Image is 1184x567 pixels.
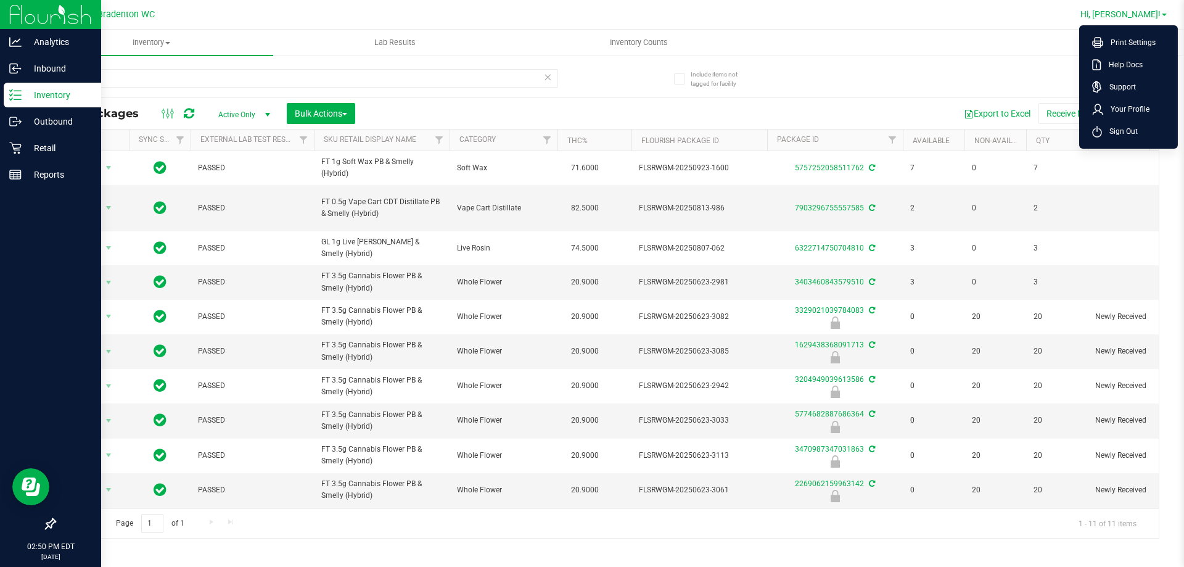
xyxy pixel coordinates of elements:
span: In Sync [154,239,166,257]
span: select [101,412,117,429]
span: FLSRWGM-20250807-062 [639,242,760,254]
span: PASSED [198,162,306,174]
span: Sync from Compliance System [867,341,875,349]
iframe: Resource center [12,468,49,505]
span: 3 [1034,276,1080,288]
span: 0 [910,484,957,496]
span: FT 1g Soft Wax PB & Smelly (Hybrid) [321,156,442,180]
span: Support [1102,81,1136,93]
span: FT 0.5g Vape Cart CDT Distillate PB & Smelly (Hybrid) [321,196,442,220]
span: FLSRWGM-20250923-1600 [639,162,760,174]
span: Page of 1 [105,514,194,533]
span: PASSED [198,276,306,288]
span: FLSRWGM-20250623-3113 [639,450,760,461]
span: 20 [972,380,1019,392]
a: Qty [1036,136,1050,145]
a: 3204949039613586 [795,375,864,384]
a: 3470987347031863 [795,445,864,453]
span: Newly Received [1095,346,1173,357]
span: Sync from Compliance System [867,479,875,488]
span: Inventory [30,37,273,48]
a: Filter [294,130,314,151]
span: Sync from Compliance System [867,410,875,418]
span: PASSED [198,380,306,392]
button: Receive Non-Cannabis [1038,103,1140,124]
span: PASSED [198,346,306,357]
span: 20.9000 [565,342,605,360]
a: 2269062159963142 [795,479,864,488]
span: Vape Cart Distillate [457,202,550,214]
p: Inbound [22,61,96,76]
span: select [101,239,117,257]
a: Inventory [30,30,273,56]
span: PASSED [198,450,306,461]
span: Newly Received [1095,450,1173,461]
span: FLSRWGM-20250813-986 [639,202,760,214]
span: Include items not tagged for facility [691,70,752,88]
span: 74.5000 [565,239,605,257]
span: Your Profile [1103,103,1149,115]
span: 20.9000 [565,377,605,395]
span: In Sync [154,199,166,217]
span: Sync from Compliance System [867,278,875,286]
span: Live Rosin [457,242,550,254]
span: Bulk Actions [295,109,347,118]
span: select [101,199,117,217]
span: FT 3.5g Cannabis Flower PB & Smelly (Hybrid) [321,305,442,328]
span: 20 [1034,450,1080,461]
a: Filter [429,130,450,151]
span: Whole Flower [457,346,550,357]
span: Sign Out [1102,125,1138,138]
span: 2 [910,202,957,214]
span: Whole Flower [457,311,550,323]
p: 02:50 PM EDT [6,541,96,552]
span: 20 [1034,484,1080,496]
span: Newly Received [1095,484,1173,496]
span: Whole Flower [457,450,550,461]
inline-svg: Reports [9,168,22,181]
span: Bradenton WC [97,9,155,20]
span: Sync from Compliance System [867,306,875,315]
span: FLSRWGM-20250623-3085 [639,346,760,357]
span: 0 [910,380,957,392]
span: Whole Flower [457,484,550,496]
a: 6322714750704810 [795,244,864,252]
a: Filter [537,130,557,151]
input: 1 [141,514,163,533]
span: 3 [1034,242,1080,254]
span: 7 [1034,162,1080,174]
span: In Sync [154,481,166,499]
span: 20.9000 [565,481,605,499]
span: PASSED [198,415,306,426]
input: Search Package ID, Item Name, SKU, Lot or Part Number... [54,69,558,88]
span: 20 [972,450,1019,461]
span: 82.5000 [565,199,605,217]
a: External Lab Test Result [200,135,297,144]
span: Lab Results [358,37,432,48]
span: Help Docs [1101,59,1143,71]
div: Newly Received [765,351,905,363]
div: Newly Received [765,317,905,329]
span: PASSED [198,242,306,254]
div: Newly Received [765,421,905,433]
span: PASSED [198,311,306,323]
span: 20 [972,346,1019,357]
a: Filter [170,130,191,151]
span: 3 [910,276,957,288]
span: 20.9000 [565,447,605,465]
span: FT 3.5g Cannabis Flower PB & Smelly (Hybrid) [321,444,442,467]
inline-svg: Inbound [9,62,22,75]
span: Hi, [PERSON_NAME]! [1080,9,1161,19]
span: select [101,308,117,325]
a: THC% [567,136,588,145]
a: 1629438368091713 [795,341,864,349]
span: Newly Received [1095,311,1173,323]
span: FLSRWGM-20250623-2942 [639,380,760,392]
span: 2 [1034,202,1080,214]
span: 20.9000 [565,273,605,291]
span: 7 [910,162,957,174]
span: In Sync [154,377,166,394]
p: [DATE] [6,552,96,561]
a: 3329021039784083 [795,306,864,315]
span: Whole Flower [457,415,550,426]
